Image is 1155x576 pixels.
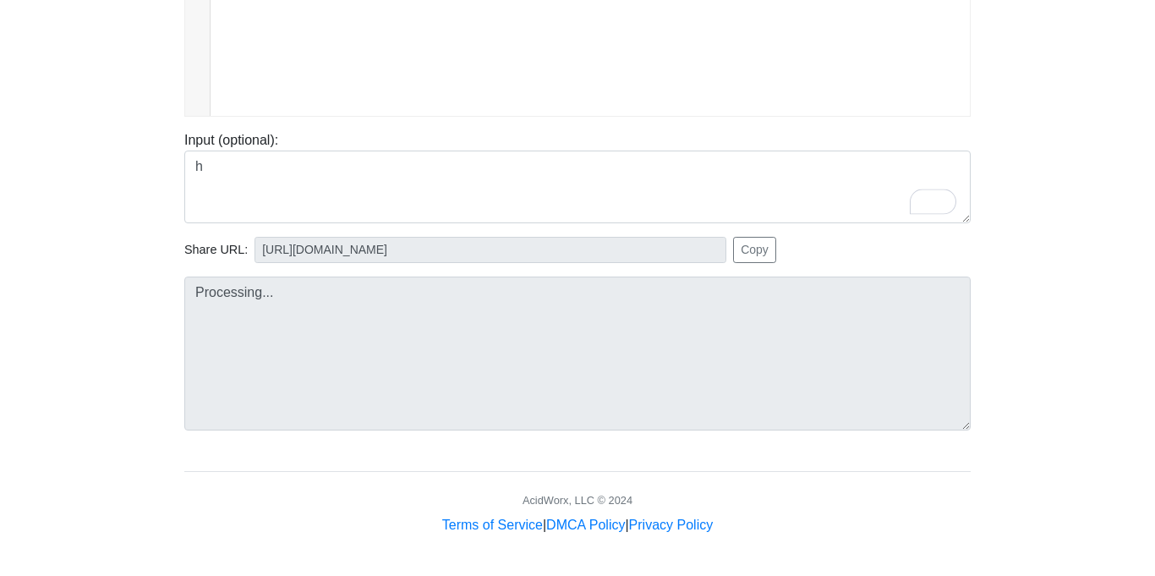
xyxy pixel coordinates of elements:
[255,237,726,263] input: No share available yet
[442,518,543,532] a: Terms of Service
[733,237,776,263] button: Copy
[442,515,713,535] div: | |
[184,151,971,223] textarea: To enrich screen reader interactions, please activate Accessibility in Grammarly extension settings
[184,241,248,260] span: Share URL:
[172,130,983,223] div: Input (optional):
[523,492,632,508] div: AcidWorx, LLC © 2024
[546,518,625,532] a: DMCA Policy
[629,518,714,532] a: Privacy Policy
